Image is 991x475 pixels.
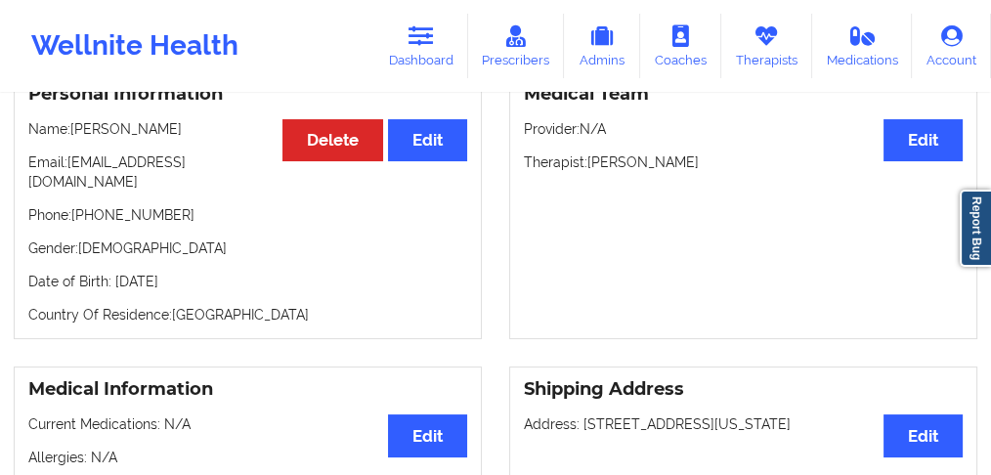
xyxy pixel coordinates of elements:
h3: Personal Information [28,83,467,106]
p: Email: [EMAIL_ADDRESS][DOMAIN_NAME] [28,152,467,192]
p: Phone: [PHONE_NUMBER] [28,205,467,225]
p: Gender: [DEMOGRAPHIC_DATA] [28,238,467,258]
button: Edit [883,119,963,161]
h3: Medical Information [28,378,467,401]
a: Coaches [640,14,721,78]
a: Medications [812,14,913,78]
a: Dashboard [374,14,468,78]
h3: Shipping Address [524,378,963,401]
a: Admins [564,14,640,78]
a: Therapists [721,14,812,78]
p: Allergies: N/A [28,448,467,467]
p: Provider: N/A [524,119,963,139]
a: Report Bug [960,190,991,267]
a: Account [912,14,991,78]
p: Name: [PERSON_NAME] [28,119,467,139]
p: Date of Birth: [DATE] [28,272,467,291]
p: Current Medications: N/A [28,414,467,434]
button: Edit [388,414,467,456]
button: Edit [883,414,963,456]
h3: Medical Team [524,83,963,106]
p: Therapist: [PERSON_NAME] [524,152,963,172]
p: Address: [STREET_ADDRESS][US_STATE] [524,414,963,434]
button: Delete [282,119,383,161]
a: Prescribers [468,14,565,78]
p: Country Of Residence: [GEOGRAPHIC_DATA] [28,305,467,324]
button: Edit [388,119,467,161]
